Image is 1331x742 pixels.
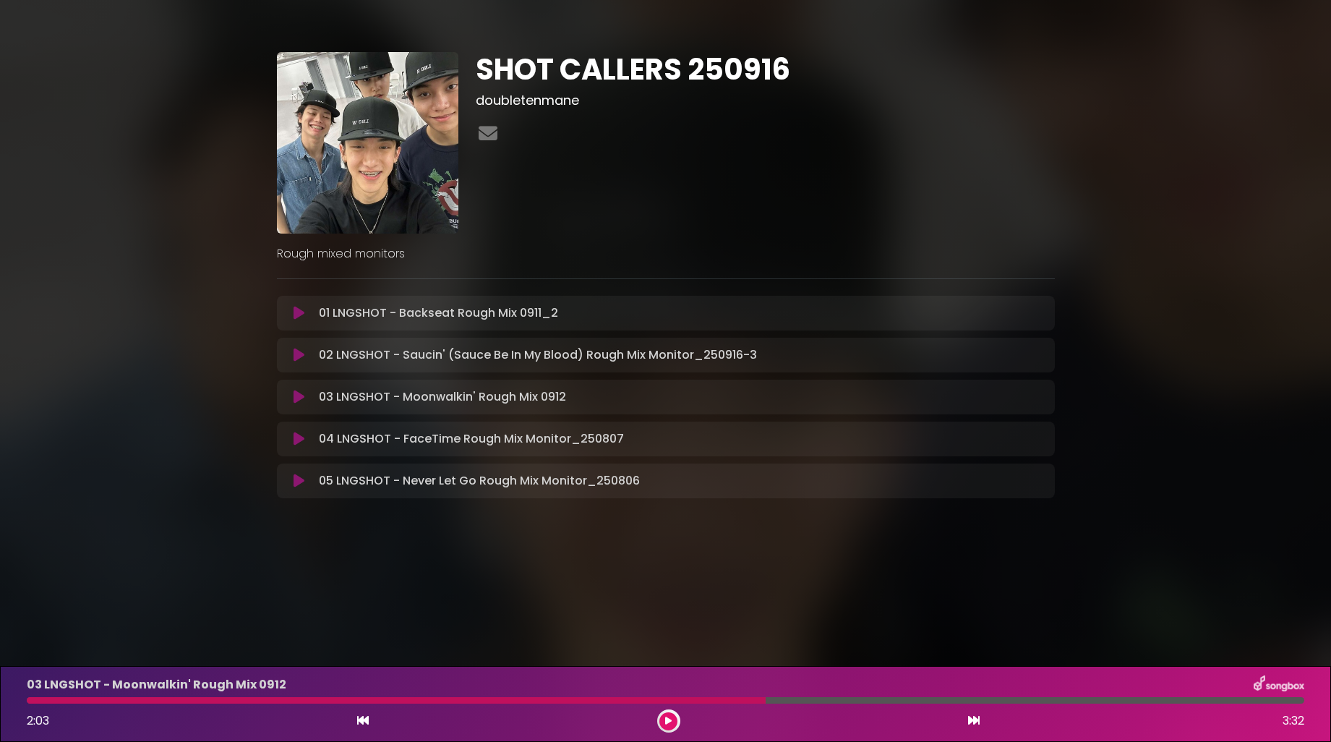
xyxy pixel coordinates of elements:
[476,52,1055,87] h1: SHOT CALLERS 250916
[277,245,1055,263] p: Rough mixed monitors
[319,472,640,490] p: 05 LNGSHOT - Never Let Go Rough Mix Monitor_250806
[319,388,566,406] p: 03 LNGSHOT - Moonwalkin' Rough Mix 0912
[277,52,458,234] img: EhfZEEfJT4ehH6TTm04u
[319,430,624,448] p: 04 LNGSHOT - FaceTime Rough Mix Monitor_250807
[319,346,757,364] p: 02 LNGSHOT - Saucin' (Sauce Be In My Blood) Rough Mix Monitor_250916-3
[476,93,1055,108] h3: doubletenmane
[319,304,558,322] p: 01 LNGSHOT - Backseat Rough Mix 0911_2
